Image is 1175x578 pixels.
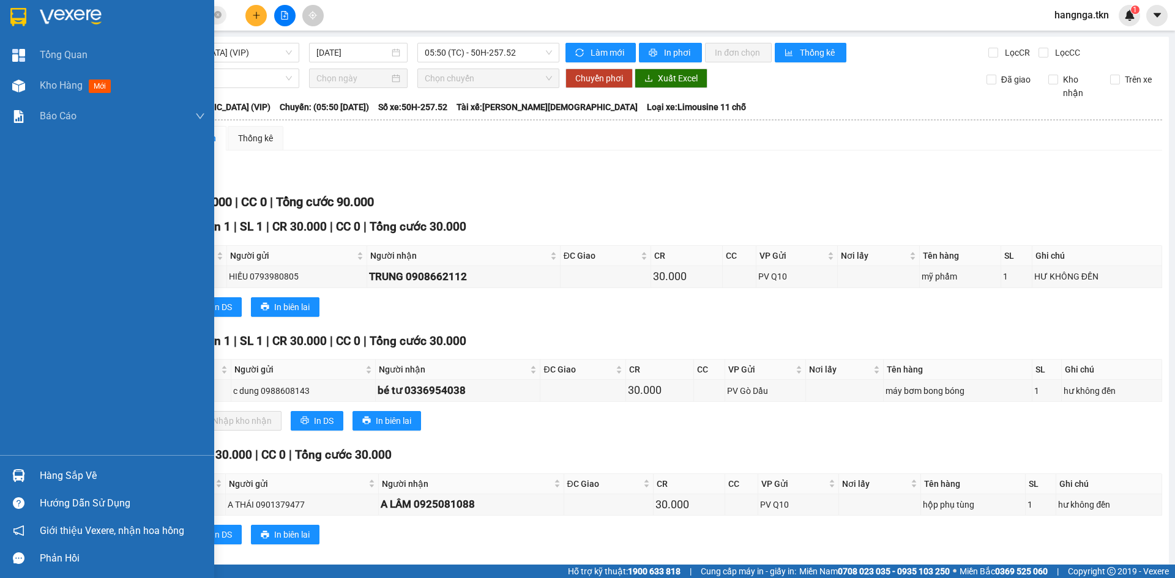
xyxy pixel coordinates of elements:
[923,498,1023,511] div: hộp phụ tùng
[272,220,327,234] span: CR 30.000
[229,477,366,491] span: Người gửi
[376,414,411,428] span: In biên lai
[382,477,551,491] span: Người nhận
[775,43,846,62] button: bar-chartThống kê
[723,246,756,266] th: CC
[364,334,367,348] span: |
[635,69,707,88] button: downloadXuất Excel
[651,246,723,266] th: CR
[336,334,360,348] span: CC 0
[886,384,1030,398] div: máy bơm bong bóng
[809,363,871,376] span: Nơi lấy
[756,266,838,287] td: PV Q10
[705,43,772,62] button: In đơn chọn
[261,448,286,462] span: CC 0
[727,384,804,398] div: PV Gò Dầu
[378,382,539,399] div: bé tư 0336954038
[543,363,613,376] span: ĐC Giao
[230,249,354,262] span: Người gửi
[654,474,725,494] th: CR
[289,448,292,462] span: |
[1028,498,1054,511] div: 1
[198,448,252,462] span: CR 30.000
[13,497,24,509] span: question-circle
[953,569,957,574] span: ⚪️
[379,363,528,376] span: Người nhận
[245,5,267,26] button: plus
[591,46,626,59] span: Làm mới
[330,334,333,348] span: |
[1034,384,1059,398] div: 1
[1152,10,1163,21] span: caret-down
[40,80,83,91] span: Kho hàng
[352,411,421,431] button: printerIn biên lai
[336,220,360,234] span: CC 0
[799,565,950,578] span: Miền Nam
[40,47,88,62] span: Tổng Quan
[785,48,795,58] span: bar-chart
[370,249,548,262] span: Người nhận
[565,69,633,88] button: Chuyển phơi
[1050,46,1082,59] span: Lọc CC
[728,363,793,376] span: VP Gửi
[12,469,25,482] img: warehouse-icon
[1026,474,1057,494] th: SL
[759,249,825,262] span: VP Gửi
[10,8,26,26] img: logo-vxr
[280,11,289,20] span: file-add
[1133,6,1137,14] span: 1
[694,360,726,380] th: CC
[841,249,907,262] span: Nơi lấy
[664,46,692,59] span: In phơi
[1032,246,1162,266] th: Ghi chú
[378,100,447,114] span: Số xe: 50H-257.52
[266,334,269,348] span: |
[1045,7,1119,23] span: hangnga.tkn
[649,48,659,58] span: printer
[655,496,723,513] div: 30.000
[40,494,205,513] div: Hướng dẫn sử dụng
[1056,474,1162,494] th: Ghi chú
[758,494,839,516] td: PV Q10
[261,530,269,540] span: printer
[995,566,1048,576] strong: 0369 525 060
[12,80,25,92] img: warehouse-icon
[425,69,552,87] span: Chọn chuyến
[1001,246,1032,266] th: SL
[40,549,205,568] div: Phản hồi
[241,195,267,209] span: CC 0
[725,474,759,494] th: CC
[261,302,269,312] span: printer
[214,11,222,18] span: close-circle
[639,43,702,62] button: printerIn phơi
[189,297,242,317] button: printerIn DS
[370,220,466,234] span: Tổng cước 30.000
[1124,10,1135,21] img: icon-new-feature
[276,195,374,209] span: Tổng cước 90.000
[626,360,694,380] th: CR
[40,523,184,538] span: Giới thiệu Vexere, nhận hoa hồng
[274,5,296,26] button: file-add
[40,108,76,124] span: Báo cáo
[725,380,806,401] td: PV Gò Dầu
[800,46,837,59] span: Thống kê
[922,270,999,283] div: mỹ phẩm
[960,565,1048,578] span: Miền Bắc
[1120,73,1157,86] span: Trên xe
[308,11,317,20] span: aim
[1107,567,1116,576] span: copyright
[1034,270,1160,283] div: HƯ KHÔNG ĐỀN
[234,363,363,376] span: Người gửi
[921,474,1026,494] th: Tên hàng
[198,220,231,234] span: Đơn 1
[270,195,273,209] span: |
[457,100,638,114] span: Tài xế: [PERSON_NAME][DEMOGRAPHIC_DATA]
[1057,565,1059,578] span: |
[274,528,310,541] span: In biên lai
[628,566,681,576] strong: 1900 633 818
[1003,270,1030,283] div: 1
[567,477,641,491] span: ĐC Giao
[690,565,692,578] span: |
[189,525,242,544] button: printerIn DS
[302,5,324,26] button: aim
